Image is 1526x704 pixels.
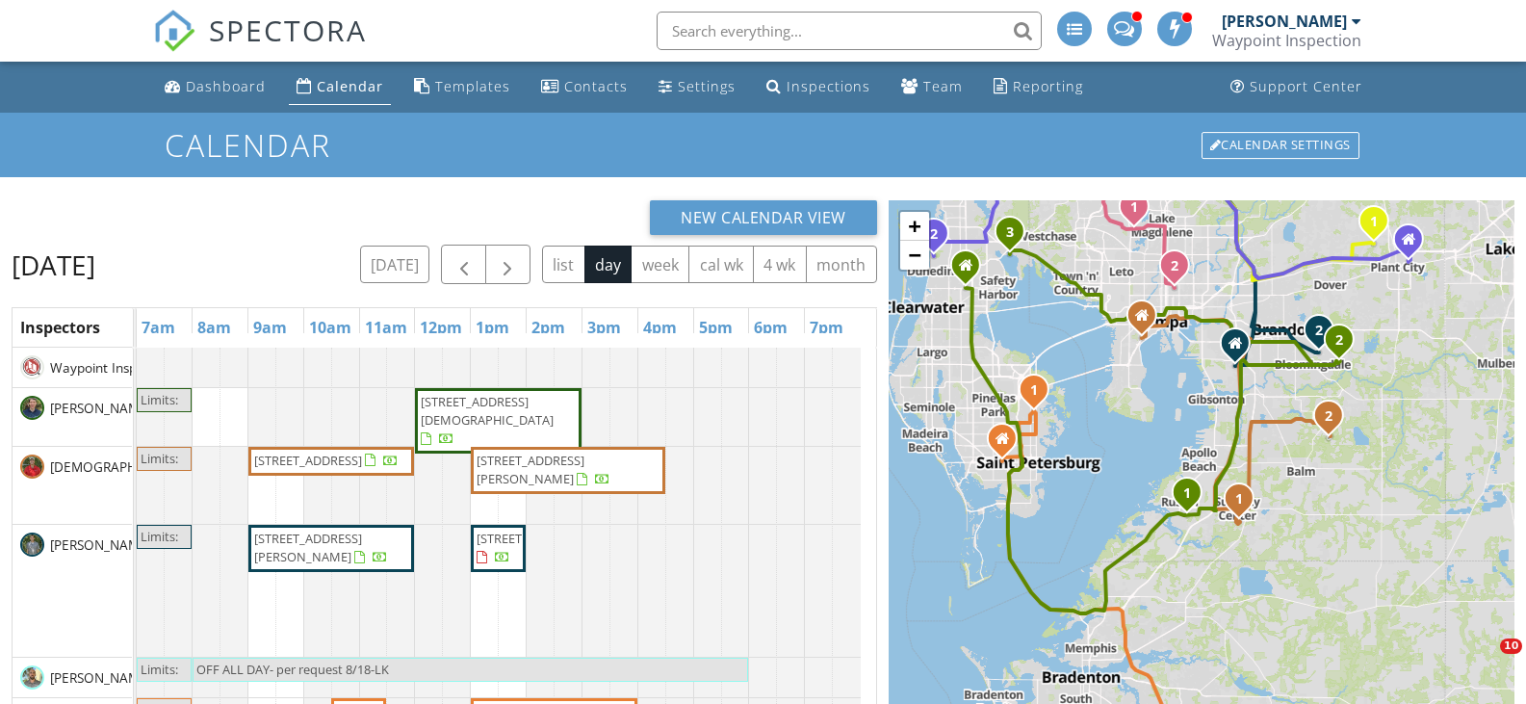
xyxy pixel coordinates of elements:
[1029,384,1037,398] i: 1
[46,399,155,418] span: [PERSON_NAME]
[893,69,970,105] a: Team
[1141,315,1152,326] div: 2506 W Stroud Ave APT# 107, Tampa FL 33619
[1334,334,1342,348] i: 2
[1033,389,1045,401] div: 6820 Livingston Ave N, St. Petersburg, FL 33702
[657,12,1042,50] input: Search everything...
[441,245,486,284] button: Previous day
[1223,69,1370,105] a: Support Center
[1009,231,1021,243] div: 140 Brent Cir, Oldsmar, FL 34677
[1005,226,1013,240] i: 3
[196,661,389,678] span: OFF ALL DAY- per request 8/18-LK
[485,245,530,284] button: Next day
[631,246,689,283] button: week
[1182,487,1190,501] i: 1
[193,312,236,343] a: 8am
[584,246,633,283] button: day
[20,533,44,557] img: casey_4.jpeg
[12,246,95,284] h2: [DATE]
[141,450,178,467] span: Limits:
[406,69,518,105] a: Templates
[317,77,383,95] div: Calendar
[650,200,877,235] button: New Calendar View
[20,396,44,420] img: web_capture_2172025_105838_mail.google.com.jpeg
[1234,343,1246,354] div: 9014 Mountain Magnolia Dr, Riverview FL 33578
[900,241,929,270] a: Zoom out
[582,312,626,343] a: 3pm
[46,668,155,688] span: [PERSON_NAME]
[759,69,878,105] a: Inspections
[527,312,570,343] a: 2pm
[1238,498,1250,509] div: 1111 Jasmine Creek Ct, Sun City Center, FL 33573
[254,452,362,469] span: [STREET_ADDRESS]
[46,358,178,378] span: Waypoint Inspection
[1200,130,1361,161] a: Calendar Settings
[1212,31,1361,50] div: Waypoint Inspection
[141,661,178,678] span: Limits:
[360,246,430,283] button: [DATE]
[20,317,100,338] span: Inspectors
[477,530,584,547] span: [STREET_ADDRESS]
[1001,438,1013,450] div: 3920 2nd Ave N, St Petersburg Fl 33713
[209,10,367,50] span: SPECTORA
[289,69,391,105] a: Calendar
[965,265,976,276] div: 1932 Meadow Dr, Clearwater Fl 33763
[1324,410,1332,424] i: 2
[1500,639,1522,654] span: 10
[1408,239,1419,250] div: 909 North Bracewell, Plant City Fl 33563
[1234,493,1242,507] i: 1
[477,452,584,487] span: [STREET_ADDRESS][PERSON_NAME]
[753,246,807,283] button: 4 wk
[688,246,754,283] button: cal wk
[542,246,585,283] button: list
[1338,339,1350,351] div: 3022 Bent Creek Dr, Valrico, FL 33596
[1174,265,1185,276] div: 1602 E New Orleans Ave, Tampa, FL 33610
[1369,216,1377,229] i: 1
[153,26,367,66] a: SPECTORA
[806,246,877,283] button: month
[153,10,195,52] img: The Best Home Inspection Software - Spectora
[1202,132,1359,159] div: Calendar Settings
[1250,77,1362,95] div: Support Center
[900,212,929,241] a: Zoom in
[20,455,44,479] img: christian_3.jpeg
[1129,201,1137,215] i: 1
[638,312,682,343] a: 4pm
[141,528,178,545] span: Limits:
[933,233,944,245] div: 1747 Santa Anna Dr, Dunedin, FL 34698
[1013,77,1083,95] div: Reporting
[421,393,554,429] span: [STREET_ADDRESS][DEMOGRAPHIC_DATA]
[1461,639,1507,685] iframe: Intercom live chat
[248,312,292,343] a: 9am
[787,77,870,95] div: Inspections
[471,312,514,343] a: 1pm
[304,312,356,343] a: 10am
[749,312,792,343] a: 6pm
[805,312,848,343] a: 7pm
[254,530,362,565] span: [STREET_ADDRESS][PERSON_NAME]
[651,69,743,105] a: Settings
[1186,492,1198,504] div: 1453 Blossom Bayou Cir, Ruskin, FL 33570
[1133,206,1145,218] div: 3406 Waterbridge Dr, Tampa, FL 33618
[415,312,467,343] a: 12pm
[1314,325,1322,338] i: 2
[157,69,273,105] a: Dashboard
[1318,329,1330,341] div: 3810 Twilight Dr , Valrico, FL 33594
[1328,415,1339,427] div: 14985 Rider Pass Dr, Lithia, FL 33547
[46,535,155,555] span: [PERSON_NAME]
[694,312,737,343] a: 5pm
[1170,260,1177,274] i: 2
[929,228,937,242] i: 2
[46,457,297,477] span: [DEMOGRAPHIC_DATA][PERSON_NAME]
[678,77,736,95] div: Settings
[20,355,44,379] img: screenshot_20250418_164326.png
[141,391,178,408] span: Limits:
[1373,221,1384,232] div: 3210 Duchess Ct, Plant City, FL 33565
[435,77,510,95] div: Templates
[20,665,44,690] img: ross_1.jpeg
[1222,12,1347,31] div: [PERSON_NAME]
[137,312,180,343] a: 7am
[923,77,963,95] div: Team
[564,77,628,95] div: Contacts
[186,77,266,95] div: Dashboard
[986,69,1091,105] a: Reporting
